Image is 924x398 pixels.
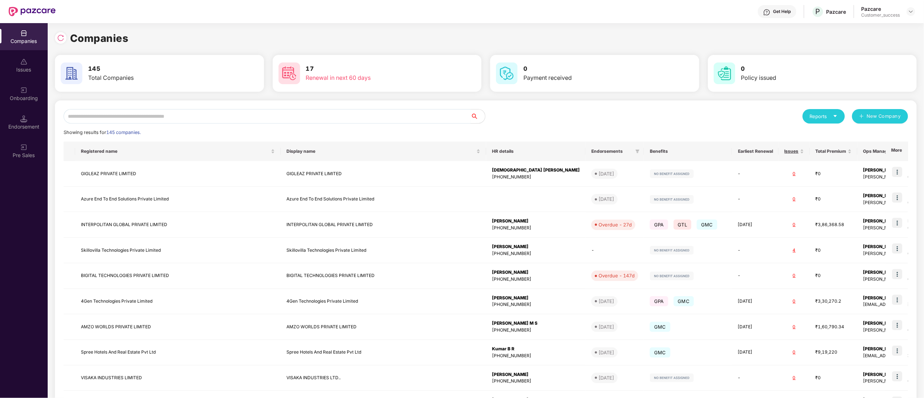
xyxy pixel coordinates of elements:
[732,263,779,289] td: -
[892,167,902,177] img: icon
[714,62,735,84] img: svg+xml;base64,PHN2ZyB4bWxucz0iaHR0cDovL3d3dy53My5vcmcvMjAwMC9zdmciIHdpZHRoPSI2MCIgaGVpZ2h0PSI2MC...
[75,289,281,315] td: 4Gen Technologies Private Limited
[816,324,852,330] div: ₹1,60,790.34
[492,378,580,385] div: [PHONE_NUMBER]
[492,352,580,359] div: [PHONE_NUMBER]
[75,161,281,187] td: GIGLEAZ PRIVATE LIMITED
[486,142,586,161] th: HR details
[9,7,56,16] img: New Pazcare Logo
[634,147,641,156] span: filter
[785,324,804,330] div: 0
[599,272,635,279] div: Overdue - 147d
[650,272,694,280] img: svg+xml;base64,PHN2ZyB4bWxucz0iaHR0cDovL3d3dy53My5vcmcvMjAwMC9zdmciIHdpZHRoPSIxMjIiIGhlaWdodD0iMj...
[826,8,846,15] div: Pazcare
[650,347,670,358] span: GMC
[741,64,871,74] h3: 0
[492,327,580,334] div: [PHONE_NUMBER]
[650,296,668,306] span: GPA
[492,276,580,283] div: [PHONE_NUMBER]
[862,12,900,18] div: Customer_success
[816,221,852,228] div: ₹3,86,368.58
[492,269,580,276] div: [PERSON_NAME]
[286,148,475,154] span: Display name
[773,9,791,14] div: Get Help
[635,149,640,153] span: filter
[279,62,300,84] img: svg+xml;base64,PHN2ZyB4bWxucz0iaHR0cDovL3d3dy53My5vcmcvMjAwMC9zdmciIHdpZHRoPSI2MCIgaGVpZ2h0PSI2MC...
[810,113,838,120] div: Reports
[492,295,580,302] div: [PERSON_NAME]
[281,340,486,365] td: Spree Hotels And Real Estate Pvt Ltd
[816,298,852,305] div: ₹3,30,270.2
[816,349,852,356] div: ₹9,19,220
[75,314,281,340] td: AMZO WORLDS PRIVATE LIMITED
[281,212,486,238] td: INTERPOLITAN GLOBAL PRIVATE LIMITED
[886,142,908,161] th: More
[64,130,141,135] span: Showing results for
[862,5,900,12] div: Pazcare
[470,113,485,119] span: search
[867,113,901,120] span: New Company
[306,73,436,82] div: Renewal in next 60 days
[492,167,580,174] div: [DEMOGRAPHIC_DATA] [PERSON_NAME]
[650,220,668,230] span: GPA
[75,263,281,289] td: BIGITAL TECHNOLOGIES PRIVATE LIMITED
[75,212,281,238] td: INTERPOLITAN GLOBAL PRIVATE LIMITED
[674,220,692,230] span: GTL
[732,142,779,161] th: Earliest Renewal
[892,192,902,203] img: icon
[523,73,653,82] div: Payment received
[281,142,486,161] th: Display name
[732,238,779,263] td: -
[650,195,694,204] img: svg+xml;base64,PHN2ZyB4bWxucz0iaHR0cDovL3d3dy53My5vcmcvMjAwMC9zdmciIHdpZHRoPSIxMjIiIGhlaWdodD0iMj...
[81,148,269,154] span: Registered name
[57,34,64,42] img: svg+xml;base64,PHN2ZyBpZD0iUmVsb2FkLTMyeDMyIiB4bWxucz0iaHR0cDovL3d3dy53My5vcmcvMjAwMC9zdmciIHdpZH...
[496,62,518,84] img: svg+xml;base64,PHN2ZyB4bWxucz0iaHR0cDovL3d3dy53My5vcmcvMjAwMC9zdmciIHdpZHRoPSI2MCIgaGVpZ2h0PSI2MC...
[75,142,281,161] th: Registered name
[20,115,27,122] img: svg+xml;base64,PHN2ZyB3aWR0aD0iMTQuNSIgaGVpZ2h0PSIxNC41IiB2aWV3Qm94PSIwIDAgMTYgMTYiIGZpbGw9Im5vbm...
[523,64,653,74] h3: 0
[785,375,804,381] div: 0
[732,314,779,340] td: [DATE]
[908,9,914,14] img: svg+xml;base64,PHN2ZyBpZD0iRHJvcGRvd24tMzJ4MzIiIHhtbG5zPSJodHRwOi8vd3d3LnczLm9yZy8yMDAwL3N2ZyIgd2...
[674,296,694,306] span: GMC
[599,221,632,228] div: Overdue - 27d
[281,365,486,391] td: VISAKA INDUSTRIES LTD..
[20,30,27,37] img: svg+xml;base64,PHN2ZyBpZD0iQ29tcGFuaWVzIiB4bWxucz0iaHR0cDovL3d3dy53My5vcmcvMjAwMC9zdmciIHdpZHRoPS...
[281,187,486,212] td: Azure End To End Solutions Private Limited
[785,247,804,254] div: 4
[20,58,27,65] img: svg+xml;base64,PHN2ZyBpZD0iSXNzdWVzX2Rpc2FibGVkIiB4bWxucz0iaHR0cDovL3d3dy53My5vcmcvMjAwMC9zdmciIH...
[810,142,858,161] th: Total Premium
[732,212,779,238] td: [DATE]
[281,238,486,263] td: Skillovilla Technologies Private Limited
[892,243,902,254] img: icon
[816,170,852,177] div: ₹0
[816,247,852,254] div: ₹0
[785,170,804,177] div: 0
[785,221,804,228] div: 0
[650,169,694,178] img: svg+xml;base64,PHN2ZyB4bWxucz0iaHR0cDovL3d3dy53My5vcmcvMjAwMC9zdmciIHdpZHRoPSIxMjIiIGhlaWdodD0iMj...
[492,225,580,232] div: [PHONE_NUMBER]
[281,161,486,187] td: GIGLEAZ PRIVATE LIMITED
[644,142,732,161] th: Benefits
[697,220,717,230] span: GMC
[75,340,281,365] td: Spree Hotels And Real Estate Pvt Ltd
[492,320,580,327] div: [PERSON_NAME] M S
[732,161,779,187] td: -
[20,144,27,151] img: svg+xml;base64,PHN2ZyB3aWR0aD0iMjAiIGhlaWdodD0iMjAiIHZpZXdCb3g9IjAgMCAyMCAyMCIgZmlsbD0ibm9uZSIgeG...
[470,109,485,124] button: search
[732,365,779,391] td: -
[599,170,614,177] div: [DATE]
[650,246,694,255] img: svg+xml;base64,PHN2ZyB4bWxucz0iaHR0cDovL3d3dy53My5vcmcvMjAwMC9zdmciIHdpZHRoPSIxMjIiIGhlaWdodD0iMj...
[492,218,580,225] div: [PERSON_NAME]
[492,301,580,308] div: [PHONE_NUMBER]
[732,289,779,315] td: [DATE]
[599,374,614,381] div: [DATE]
[785,349,804,356] div: 0
[75,238,281,263] td: Skillovilla Technologies Private Limited
[599,298,614,305] div: [DATE]
[70,30,129,46] h1: Companies
[892,269,902,279] img: icon
[591,148,632,154] span: Endorsements
[281,289,486,315] td: 4Gen Technologies Private Limited
[650,373,694,382] img: svg+xml;base64,PHN2ZyB4bWxucz0iaHR0cDovL3d3dy53My5vcmcvMjAwMC9zdmciIHdpZHRoPSIxMjIiIGhlaWdodD0iMj...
